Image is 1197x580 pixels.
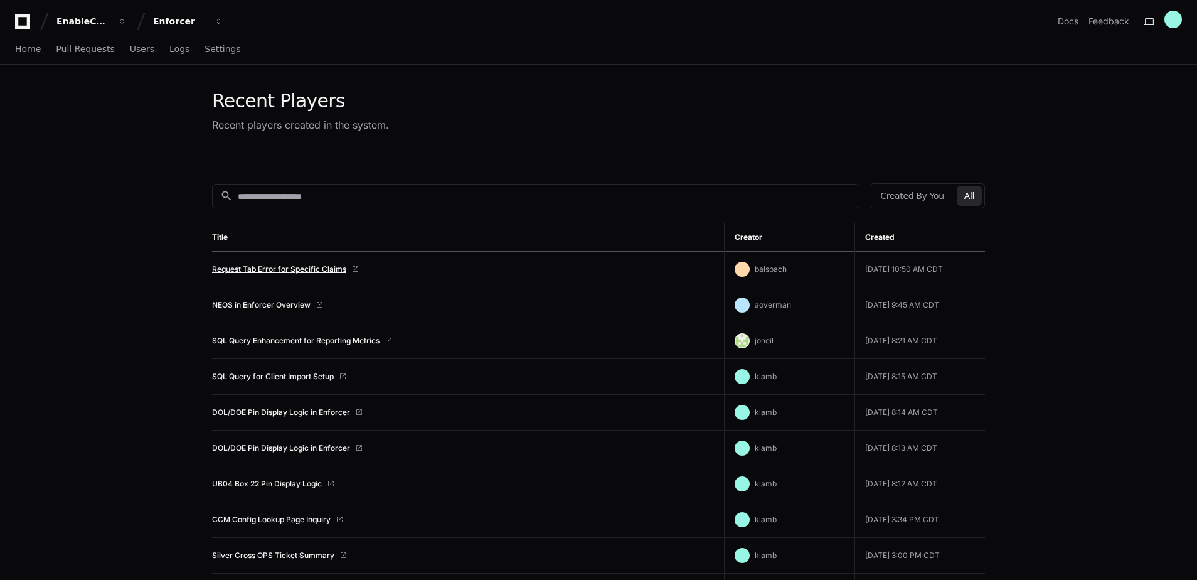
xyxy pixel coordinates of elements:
div: Recent players created in the system. [212,117,389,132]
span: Logs [169,45,189,53]
a: SQL Query for Client Import Setup [212,372,334,382]
td: [DATE] 3:00 PM CDT [854,538,985,574]
a: SQL Query Enhancement for Reporting Metrics [212,336,380,346]
a: Pull Requests [56,35,114,64]
span: klamb [755,479,777,488]
span: klamb [755,443,777,453]
button: Created By You [873,186,951,206]
span: aoverman [755,300,791,309]
button: Feedback [1088,15,1129,28]
img: 181785292 [735,333,750,348]
td: [DATE] 8:15 AM CDT [854,359,985,395]
a: NEOS in Enforcer Overview [212,300,311,310]
td: [DATE] 8:14 AM CDT [854,395,985,431]
div: Enforcer [153,15,207,28]
span: balspach [755,264,787,274]
a: Docs [1058,15,1078,28]
th: Created [854,223,985,252]
span: joneil [755,336,774,345]
a: Home [15,35,41,64]
span: Settings [205,45,240,53]
td: [DATE] 8:12 AM CDT [854,466,985,502]
td: [DATE] 9:45 AM CDT [854,287,985,323]
a: DOL/DOE Pin Display Logic in Enforcer [212,443,350,453]
a: Settings [205,35,240,64]
th: Title [212,223,724,252]
span: klamb [755,407,777,417]
span: Pull Requests [56,45,114,53]
span: klamb [755,372,777,381]
a: UB04 Box 22 Pin Display Logic [212,479,322,489]
span: klamb [755,550,777,560]
button: Enforcer [148,10,228,33]
a: CCM Config Lookup Page Inquiry [212,515,331,525]
a: Request Tab Error for Specific Claims [212,264,346,274]
span: klamb [755,515,777,524]
span: Users [130,45,154,53]
td: [DATE] 8:21 AM CDT [854,323,985,359]
a: Silver Cross OPS Ticket Summary [212,550,334,561]
span: Home [15,45,41,53]
td: [DATE] 8:13 AM CDT [854,431,985,466]
div: Recent Players [212,90,389,112]
td: [DATE] 3:34 PM CDT [854,502,985,538]
div: EnableComp [56,15,110,28]
mat-icon: search [220,190,233,202]
a: Logs [169,35,189,64]
a: DOL/DOE Pin Display Logic in Enforcer [212,407,350,417]
button: EnableComp [51,10,132,33]
td: [DATE] 10:50 AM CDT [854,252,985,287]
a: Users [130,35,154,64]
button: All [957,186,982,206]
th: Creator [724,223,854,252]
